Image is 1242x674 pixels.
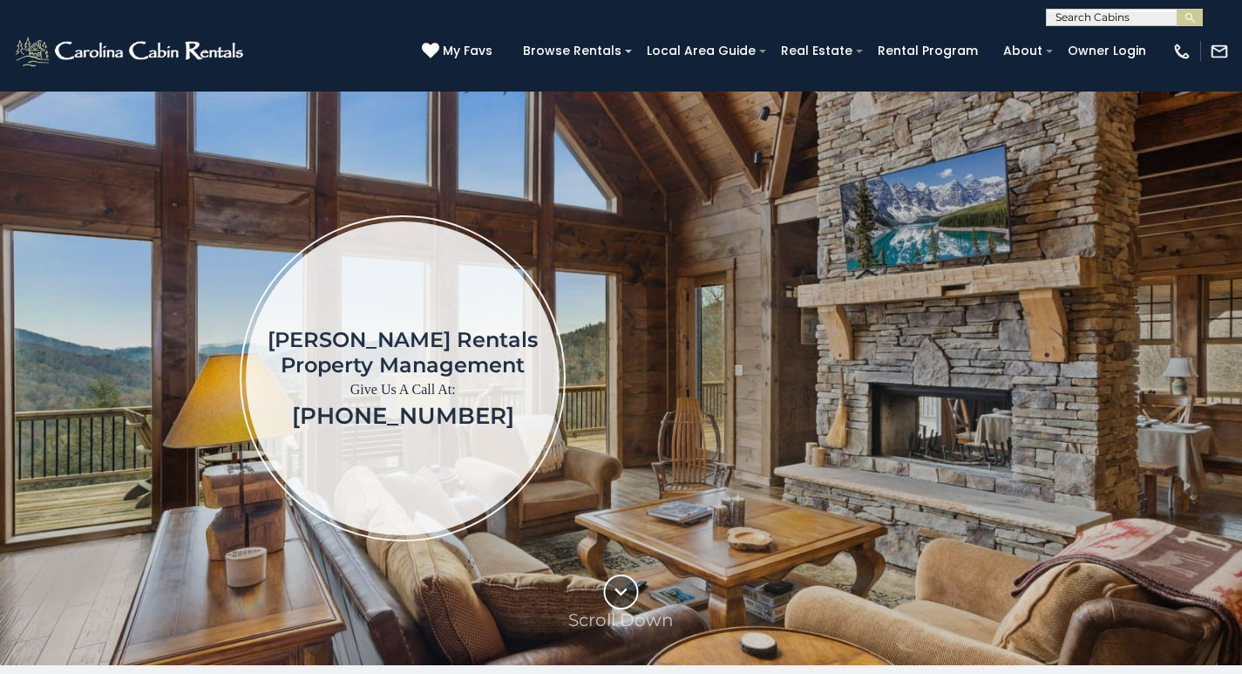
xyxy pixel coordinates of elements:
[780,143,1217,613] iframe: New Contact Form
[772,37,861,65] a: Real Estate
[268,378,538,402] p: Give Us A Call At:
[514,37,630,65] a: Browse Rentals
[869,37,987,65] a: Rental Program
[443,42,492,60] span: My Favs
[13,34,248,69] img: White-1-2.png
[568,609,674,630] p: Scroll Down
[268,327,538,378] h1: [PERSON_NAME] Rentals Property Management
[994,37,1051,65] a: About
[1172,42,1191,61] img: phone-regular-white.png
[1210,42,1229,61] img: mail-regular-white.png
[1059,37,1155,65] a: Owner Login
[422,42,497,61] a: My Favs
[292,402,514,430] a: [PHONE_NUMBER]
[638,37,764,65] a: Local Area Guide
